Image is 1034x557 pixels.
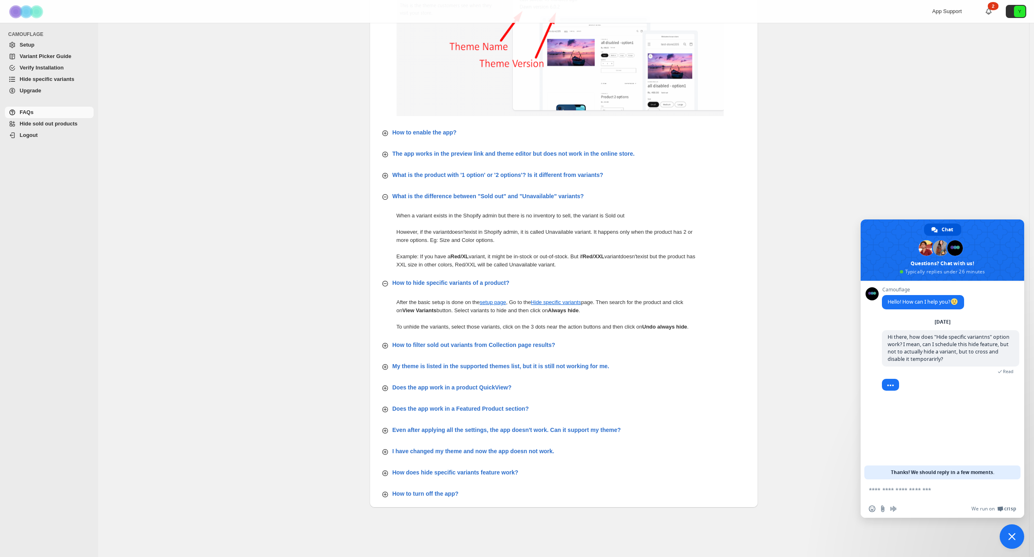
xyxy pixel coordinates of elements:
[451,253,469,259] b: Red/XL
[376,275,751,290] button: How to hide specific variants of a product?
[393,171,603,179] p: What is the product with '1 option' or '2 options'? Is it different from variants?
[642,324,687,330] b: Undo always hide
[20,87,41,94] span: Upgrade
[879,506,886,512] span: Send a file
[20,121,78,127] span: Hide sold out products
[393,405,529,413] p: Does the app work in a Featured Product section?
[20,132,38,138] span: Logout
[393,279,509,287] p: How to hide specific variants of a product?
[5,62,94,74] a: Verify Installation
[1006,5,1026,18] button: Avatar with initials Y
[376,168,751,182] button: What is the product with '1 option' or '2 options'? Is it different from variants?
[393,383,511,391] p: Does the app work in a product QuickView?
[376,125,751,140] button: How to enable the app?
[7,0,47,23] img: Camouflage
[1014,6,1025,17] span: Avatar with initials Y
[393,490,459,498] p: How to turn off the app?
[932,8,962,14] span: App Support
[20,109,34,115] span: FAQs
[376,189,751,204] button: What is the difference between "Sold out" and "Unavailable" variants?
[397,253,697,269] p: Example: If you have a variant, it might be in-stock or out-of-stock. But if variant doesn't exis...
[393,468,518,476] p: How does hide specific variants feature work?
[869,506,875,512] span: Insert an emoji
[5,107,94,118] a: FAQs
[393,426,621,434] p: Even after applying all the settings, the app doesn't work. Can it support my theme?
[971,506,1016,512] a: We run onCrisp
[397,228,697,244] p: However, if the variant doesn't exist in Shopify admin, it is called Unavailable variant. It happ...
[1000,524,1024,549] a: Close chat
[935,320,951,324] div: [DATE]
[5,118,94,130] a: Hide sold out products
[548,307,579,313] b: Always hide
[393,447,554,455] p: I have changed my theme and now the app doesn not work.
[888,333,1009,362] span: Hi there, how does "Hide specific variantns" option work? I mean, can I schedule this hide featur...
[402,307,437,313] b: View Variants
[971,506,995,512] span: We run on
[397,212,697,220] p: When a variant exists in the Shopify admin but there is no inventory to sell, the variant is Sold...
[393,150,635,158] p: The app works in the preview link and theme editor but does not work in the online store.
[890,506,897,512] span: Audio message
[5,51,94,62] a: Variant Picker Guide
[376,380,751,395] button: Does the app work in a product QuickView?
[376,146,751,161] button: The app works in the preview link and theme editor but does not work in the online store.
[376,401,751,416] button: Does the app work in a Featured Product section?
[942,224,953,236] span: Chat
[5,39,94,51] a: Setup
[20,76,74,82] span: Hide specific variants
[376,338,751,352] button: How to filter sold out variants from Collection page results?
[393,192,584,200] p: What is the difference between "Sold out" and "Unavailable" variants?
[882,287,964,293] span: Camouflage
[924,224,961,236] a: Chat
[1004,506,1016,512] span: Crisp
[888,298,958,305] span: Hello! How can I help you?
[8,31,94,38] span: CAMOUFLAGE
[1003,369,1014,374] span: Read
[891,465,994,479] span: Thanks! We should reply in a few moments.
[376,486,751,501] button: How to turn off the app?
[531,299,581,305] a: Hide specific variants
[376,359,751,374] button: My theme is listed in the supported themes list, but it is still not working for me.
[5,74,94,85] a: Hide specific variants
[20,53,71,59] span: Variant Picker Guide
[393,341,555,349] p: How to filter sold out variants from Collection page results?
[20,65,64,71] span: Verify Installation
[5,130,94,141] a: Logout
[397,298,697,331] p: After the basic setup is done on the , Go to the page. Then search for the product and click on b...
[583,253,604,259] b: Red/XXL
[480,299,506,305] a: setup page
[985,7,993,16] a: 2
[1018,9,1021,14] text: Y
[376,423,751,437] button: Even after applying all the settings, the app doesn't work. Can it support my theme?
[988,2,998,10] div: 2
[376,465,751,480] button: How does hide specific variants feature work?
[20,42,34,48] span: Setup
[376,444,751,459] button: I have changed my theme and now the app doesn not work.
[393,362,610,370] p: My theme is listed in the supported themes list, but it is still not working for me.
[393,128,457,136] p: How to enable the app?
[5,85,94,96] a: Upgrade
[869,479,1000,500] textarea: Compose your message...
